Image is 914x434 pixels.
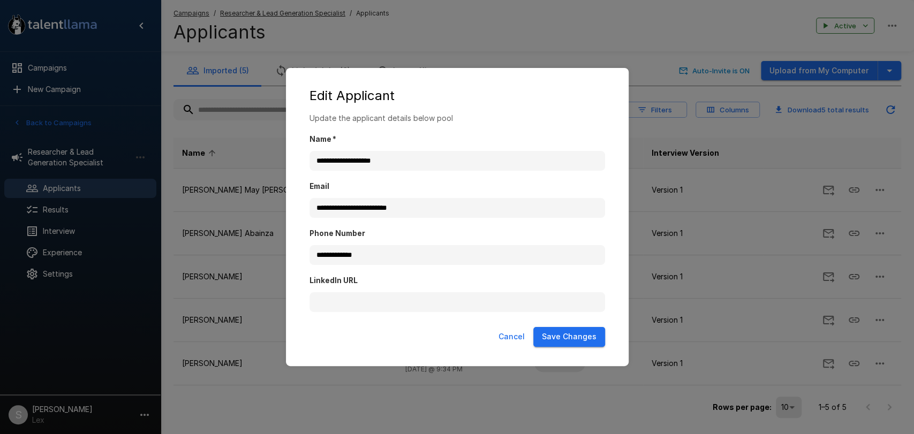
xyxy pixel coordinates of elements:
[494,327,529,347] button: Cancel
[309,134,605,145] label: Name
[309,181,605,192] label: Email
[309,276,605,286] label: LinkedIn URL
[297,79,618,113] h2: Edit Applicant
[309,229,605,239] label: Phone Number
[309,113,605,124] p: Update the applicant details below pool
[533,327,605,347] button: Save Changes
